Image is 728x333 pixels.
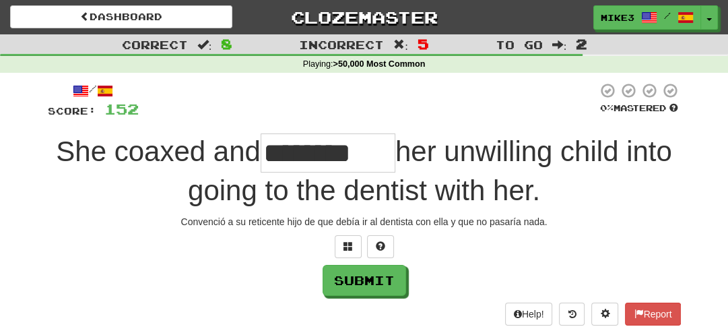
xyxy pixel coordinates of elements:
span: Correct [122,38,188,51]
a: Mike3 / [593,5,701,30]
span: / [664,11,671,20]
span: Score: [48,105,96,117]
strong: >50,000 Most Common [333,59,425,69]
span: Incorrect [299,38,384,51]
span: To go [496,38,543,51]
span: : [552,39,567,51]
div: Convenció a su reticente hijo de que debía ir al dentista con ella y que no pasaría nada. [48,215,681,229]
button: Report [625,303,680,326]
a: Dashboard [10,5,232,28]
button: Switch sentence to multiple choice alt+p [335,235,362,258]
button: Help! [505,303,553,326]
span: She coaxed and [56,135,261,167]
span: 2 [576,36,587,52]
span: 0 % [600,102,614,113]
button: Round history (alt+y) [559,303,585,326]
span: : [197,39,212,51]
span: Mike3 [601,11,634,24]
span: her unwilling child into going to the dentist with her. [188,135,672,206]
div: / [48,82,139,99]
button: Submit [323,265,406,296]
span: 152 [104,100,139,117]
a: Clozemaster [253,5,475,29]
div: Mastered [597,102,681,115]
span: 8 [221,36,232,52]
span: 5 [418,36,429,52]
span: : [393,39,408,51]
button: Single letter hint - you only get 1 per sentence and score half the points! alt+h [367,235,394,258]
